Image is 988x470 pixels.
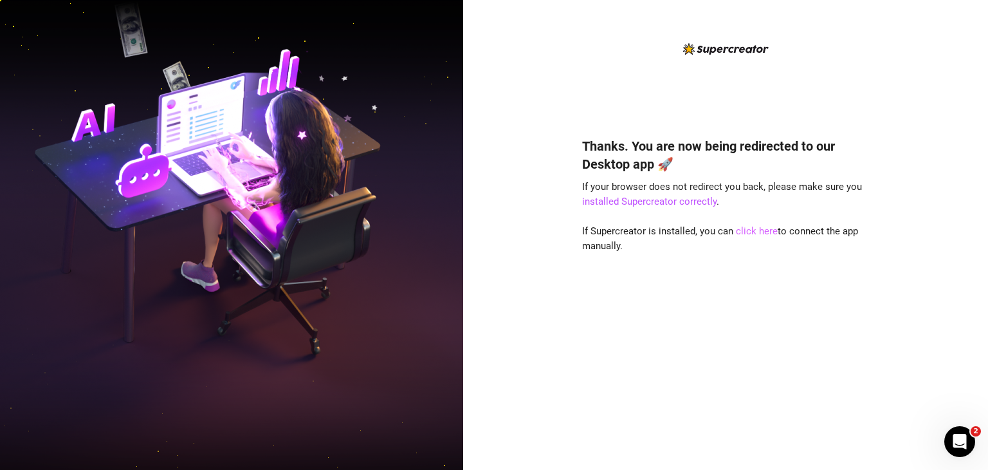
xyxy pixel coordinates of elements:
[683,43,769,55] img: logo-BBDzfeDw.svg
[582,225,858,252] span: If Supercreator is installed, you can to connect the app manually.
[971,426,981,437] span: 2
[582,137,869,173] h4: Thanks. You are now being redirected to our Desktop app 🚀
[736,225,778,237] a: click here
[944,426,975,457] iframe: Intercom live chat
[582,181,862,208] span: If your browser does not redirect you back, please make sure you .
[582,196,717,207] a: installed Supercreator correctly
